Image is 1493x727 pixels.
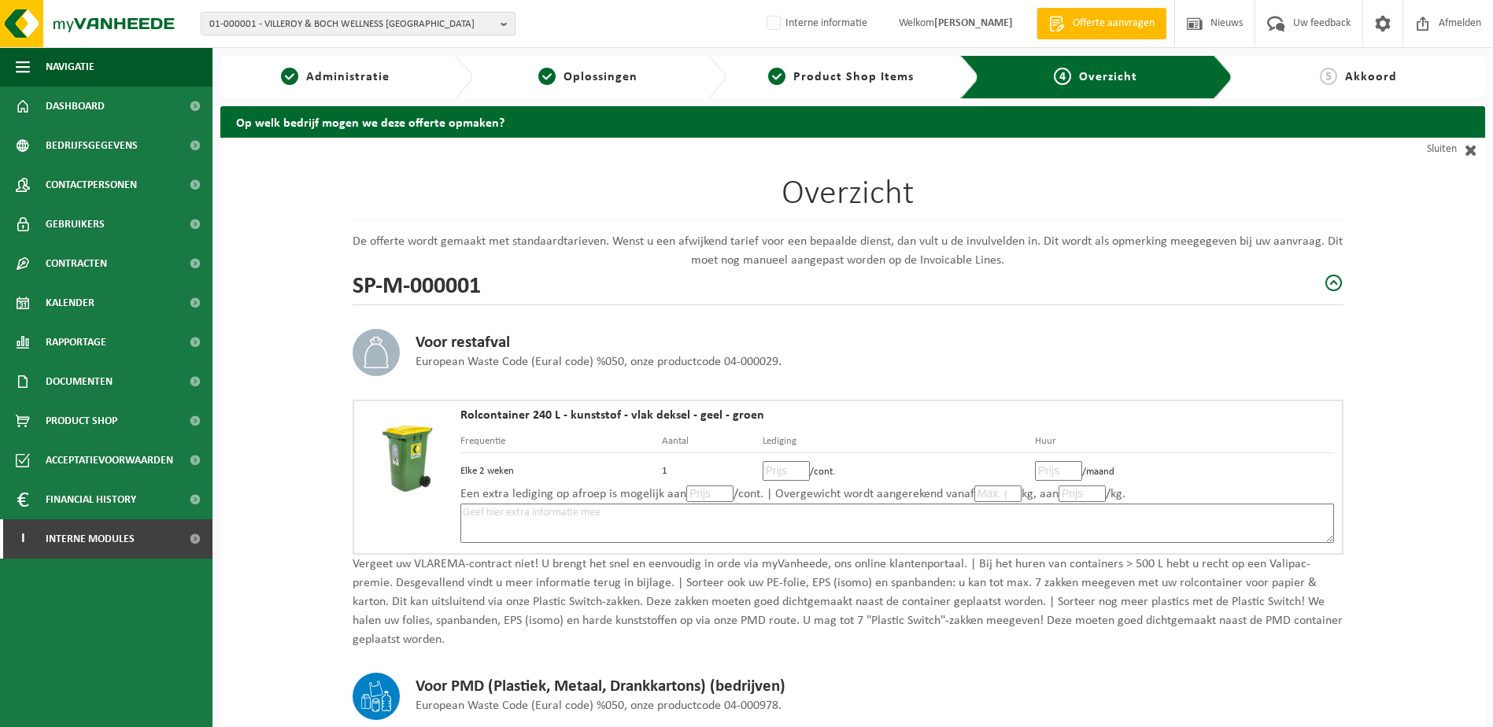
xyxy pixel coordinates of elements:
[768,68,785,85] span: 3
[1035,434,1334,453] th: Huur
[763,12,867,35] label: Interne informatie
[46,244,107,283] span: Contracten
[763,461,810,481] input: Prijs
[362,409,453,507] img: WB-0240-HPE-GN-50.png
[1320,68,1337,85] span: 5
[1345,71,1397,83] span: Akkoord
[662,453,763,485] td: 1
[46,519,135,559] span: Interne modules
[460,453,662,485] td: Elke 2 weken
[306,71,390,83] span: Administratie
[564,71,637,83] span: Oplossingen
[460,409,1334,422] h4: Rolcontainer 240 L - kunststof - vlak deksel - geel - groen
[16,519,30,559] span: I
[1240,68,1477,87] a: 5Akkoord
[1343,138,1485,161] a: Sluiten
[46,87,105,126] span: Dashboard
[209,13,494,36] span: 01-000001 - VILLEROY & BOCH WELLNESS [GEOGRAPHIC_DATA]
[734,68,948,87] a: 3Product Shop Items
[1079,71,1137,83] span: Overzicht
[46,441,173,480] span: Acceptatievoorwaarden
[1054,68,1071,85] span: 4
[793,71,914,83] span: Product Shop Items
[46,480,136,519] span: Financial History
[991,68,1200,87] a: 4Overzicht
[1035,453,1334,485] td: /maand
[46,401,117,441] span: Product Shop
[416,696,785,715] p: European Waste Code (Eural code) %050, onze productcode 04-000978.
[662,434,763,453] th: Aantal
[353,555,1343,649] p: Vergeet uw VLAREMA-contract niet! U brengt het snel en eenvoudig in orde via myVanheede, ons onli...
[416,334,782,352] h3: Voor restafval
[538,68,556,85] span: 2
[934,17,1013,29] strong: [PERSON_NAME]
[353,177,1343,220] h1: Overzicht
[46,205,105,244] span: Gebruikers
[763,434,1035,453] th: Lediging
[416,352,782,371] p: European Waste Code (Eural code) %050, onze productcode 04-000029.
[1069,16,1159,31] span: Offerte aanvragen
[46,47,94,87] span: Navigatie
[353,232,1343,270] p: De offerte wordt gemaakt met standaardtarieven. Wenst u een afwijkend tarief voor een bepaalde di...
[686,485,734,502] input: Prijs
[763,453,1035,485] td: /cont.
[201,12,516,35] button: 01-000001 - VILLEROY & BOCH WELLNESS [GEOGRAPHIC_DATA]
[46,283,94,323] span: Kalender
[1059,485,1106,502] input: Prijs
[46,165,137,205] span: Contactpersonen
[1037,8,1166,39] a: Offerte aanvragen
[46,126,138,165] span: Bedrijfsgegevens
[281,68,298,85] span: 1
[46,362,113,401] span: Documenten
[1035,461,1082,481] input: Prijs
[460,485,1334,504] p: Een extra lediging op afroep is mogelijk aan /cont. | Overgewicht wordt aangerekend vanaf kg, aan...
[228,68,442,87] a: 1Administratie
[974,485,1022,502] input: Max. gewicht
[416,677,785,696] h3: Voor PMD (Plastiek, Metaal, Drankkartons) (bedrijven)
[46,323,106,362] span: Rapportage
[481,68,694,87] a: 2Oplossingen
[353,270,481,297] h2: SP-M-000001
[460,434,662,453] th: Frequentie
[220,106,1485,137] h2: Op welk bedrijf mogen we deze offerte opmaken?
